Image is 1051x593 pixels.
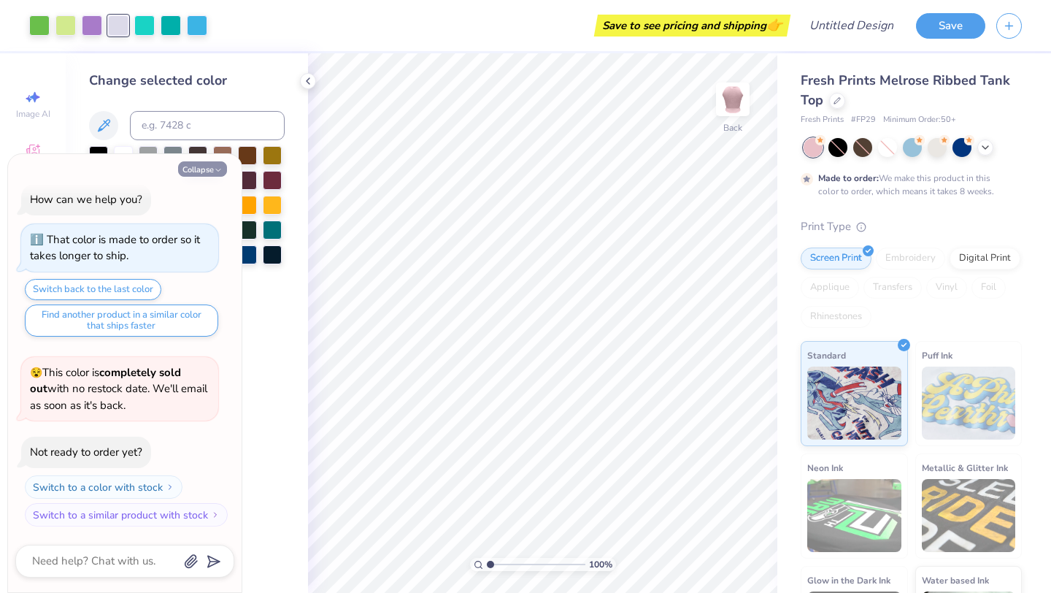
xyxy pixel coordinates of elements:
[818,172,879,184] strong: Made to order:
[807,367,901,440] img: Standard
[801,277,859,299] div: Applique
[916,13,985,39] button: Save
[863,277,922,299] div: Transfers
[89,71,285,91] div: Change selected color
[25,475,182,499] button: Switch to a color with stock
[30,366,42,380] span: 😵
[798,11,905,40] input: Untitled Design
[922,460,1008,475] span: Metallic & Glitter Ink
[130,111,285,140] input: e.g. 7428 c
[851,114,876,126] span: # FP29
[807,348,846,363] span: Standard
[801,72,1010,109] span: Fresh Prints Melrose Ribbed Tank Top
[25,503,228,527] button: Switch to a similar product with stock
[30,232,200,264] div: That color is made to order so it takes longer to ship.
[30,365,207,413] span: This color is with no restock date. We'll email as soon as it's back.
[807,573,890,588] span: Glow in the Dark Ink
[598,15,787,37] div: Save to see pricing and shipping
[818,172,998,198] div: We make this product in this color to order, which means it takes 8 weeks.
[766,16,782,34] span: 👉
[807,460,843,475] span: Neon Ink
[801,306,871,328] div: Rhinestones
[30,365,181,397] strong: completely sold out
[922,479,1016,552] img: Metallic & Glitter Ink
[718,85,747,114] img: Back
[211,510,220,519] img: Switch to a similar product with stock
[876,248,945,269] div: Embroidery
[922,573,989,588] span: Water based Ink
[883,114,956,126] span: Minimum Order: 50 +
[166,483,174,491] img: Switch to a color with stock
[30,192,142,207] div: How can we help you?
[589,558,612,571] span: 100 %
[25,279,161,300] button: Switch back to the last color
[16,108,50,120] span: Image AI
[25,305,218,337] button: Find another product in a similar color that ships faster
[30,445,142,459] div: Not ready to order yet?
[922,348,952,363] span: Puff Ink
[801,248,871,269] div: Screen Print
[723,121,742,134] div: Back
[971,277,1006,299] div: Foil
[178,161,227,177] button: Collapse
[922,367,1016,440] img: Puff Ink
[807,479,901,552] img: Neon Ink
[926,277,967,299] div: Vinyl
[801,218,1022,235] div: Print Type
[801,114,844,126] span: Fresh Prints
[950,248,1020,269] div: Digital Print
